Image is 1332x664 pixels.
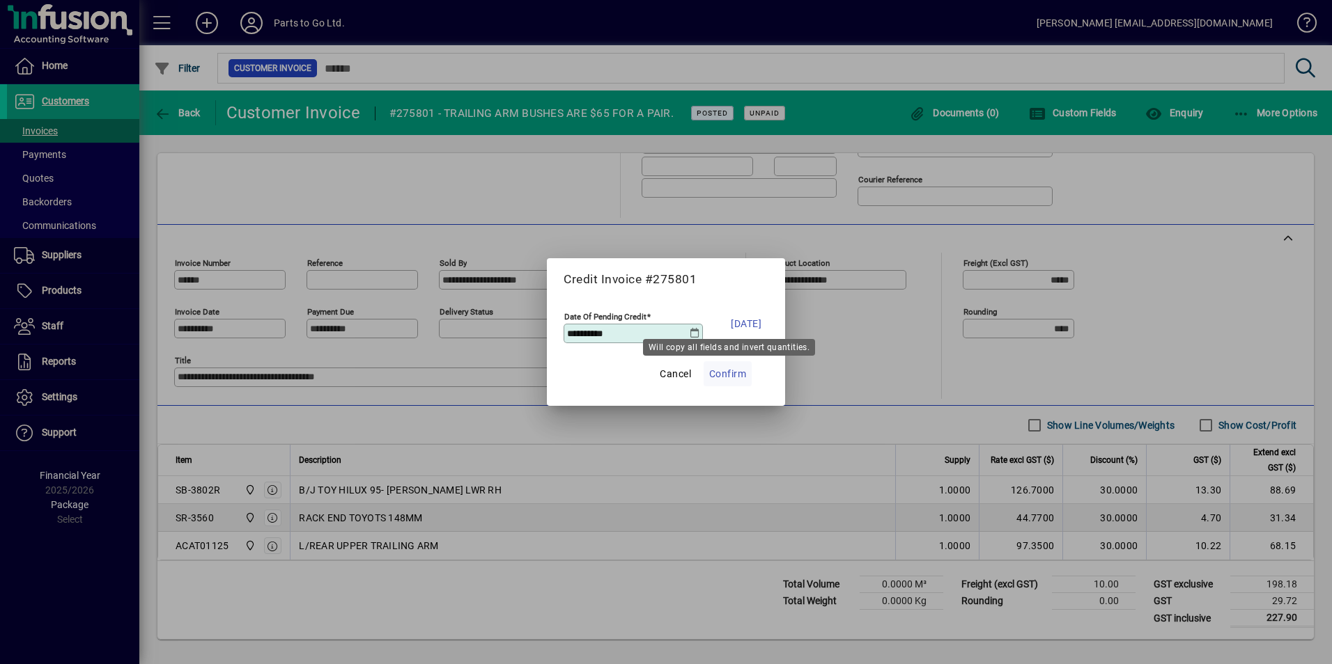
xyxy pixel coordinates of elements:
div: Will copy all fields and invert quantities. [643,339,815,356]
mat-label: Date Of Pending Credit [564,312,646,322]
span: Cancel [660,365,691,382]
span: Confirm [709,365,747,382]
span: [DATE] [731,315,761,332]
button: Confirm [704,361,752,386]
button: Cancel [653,361,698,386]
h5: Credit Invoice #275801 [564,272,768,287]
button: [DATE] [724,306,768,341]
